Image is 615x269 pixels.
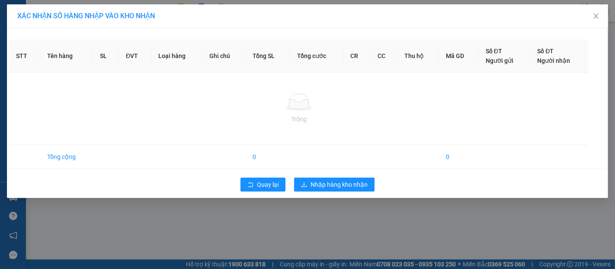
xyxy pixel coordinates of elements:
th: Tổng SL [246,39,290,73]
th: CR [343,39,370,73]
td: 0 [246,145,290,169]
button: rollbackQuay lại [240,178,285,191]
span: Người gửi [486,57,513,64]
span: Số ĐT [538,48,554,55]
div: Trống [16,114,582,124]
span: close [593,13,599,19]
th: Loại hàng [151,39,202,73]
th: Mã GD [439,39,479,73]
th: Ghi chú [202,39,246,73]
th: SL [93,39,119,73]
th: Tên hàng [40,39,93,73]
th: CC [371,39,397,73]
th: Tổng cước [290,39,343,73]
span: Quay lại [257,180,279,189]
button: downloadNhập hàng kho nhận [294,178,375,191]
th: ĐVT [119,39,151,73]
span: Nhập hàng kho nhận [311,180,368,189]
th: STT [9,39,40,73]
span: Người nhận [538,57,570,64]
span: download [301,181,307,188]
th: Thu hộ [397,39,439,73]
td: 0 [439,145,479,169]
span: Số ĐT [486,48,502,55]
button: Close [584,4,608,29]
td: Tổng cộng [40,145,93,169]
span: XÁC NHẬN SỐ HÀNG NHẬP VÀO KHO NHẬN [17,12,155,20]
span: rollback [247,181,253,188]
